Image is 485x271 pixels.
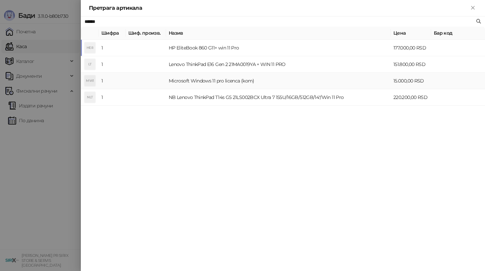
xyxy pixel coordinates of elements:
[166,56,391,73] td: Lenovo ThinkPad E16 Gen 2 21MA0019YA + WIN 11 PRO
[99,40,126,56] td: 1
[85,92,95,103] div: NLT
[391,27,431,40] th: Цена
[166,73,391,89] td: Microsoft Windows 11 pro licenca (kom)
[166,89,391,106] td: NB Lenovo ThinkPad T14s G5 21LS002BCX Ultra 7 155U/16GB/512GB/14"/Win 11 Pro
[126,27,166,40] th: Шиф. произв.
[391,73,431,89] td: 15.000,00 RSD
[391,40,431,56] td: 177.000,00 RSD
[166,27,391,40] th: Назив
[431,27,485,40] th: Бар код
[89,4,469,12] div: Претрага артикала
[166,40,391,56] td: HP EliteBook 860 G11+ win 11 Pro
[85,42,95,53] div: HE8
[391,89,431,106] td: 220.200,00 RSD
[469,4,477,12] button: Close
[99,73,126,89] td: 1
[85,75,95,86] div: MW1
[99,27,126,40] th: Шифра
[391,56,431,73] td: 151.800,00 RSD
[85,59,95,70] div: LT
[99,89,126,106] td: 1
[99,56,126,73] td: 1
